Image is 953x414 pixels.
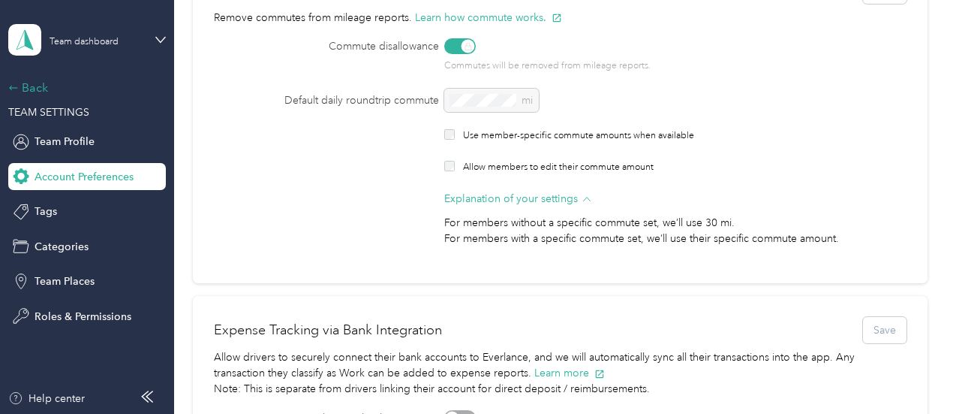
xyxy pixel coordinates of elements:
[444,191,578,207] span: Explanation of your settings
[214,38,440,54] label: Commute disallowance
[444,231,848,246] p: For members with a specific commute set, we’ll use their specific commute amount.
[214,349,906,381] p: Allow drivers to securely connect their bank accounts to Everlance, and we will automatically syn...
[214,320,442,340] span: Expense Tracking via Bank Integration
[214,10,906,39] p: Remove commutes from mileage reports.
[463,161,654,174] p: Allow members to edit their commute amount
[214,92,440,108] label: Default daily roundtrip commute
[35,239,89,255] span: Categories
[35,204,57,219] span: Tags
[463,129,694,143] p: Use member-specific commute amounts when available
[415,10,562,26] button: Learn how commute works.
[444,215,848,231] p: For members without a specific commute set, we’ll use 30 mi .
[50,38,119,47] div: Team dashboard
[534,365,605,381] button: Learn more
[8,391,85,406] button: Help center
[8,106,89,119] span: TEAM SETTINGS
[35,169,134,185] span: Account Preferences
[214,381,906,410] p: Note: This is separate from drivers linking their account for direct deposit / reimbursements.
[35,309,131,325] span: Roles & Permissions
[444,59,848,73] p: Commutes will be removed from mileage reports.
[35,273,95,289] span: Team Places
[869,330,953,414] iframe: Everlance-gr Chat Button Frame
[35,134,95,150] span: Team Profile
[8,79,158,97] div: Back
